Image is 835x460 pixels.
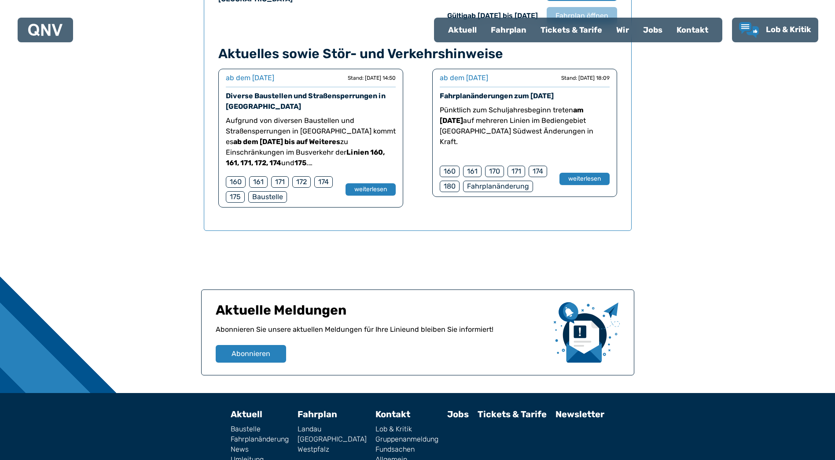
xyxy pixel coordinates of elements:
span: Abonnieren [232,349,270,359]
div: 175 [226,191,245,203]
span: Lob & Kritik [766,25,811,34]
strong: Linien 160, 161, 171, 172, 174 [226,148,385,167]
div: 180 [440,181,460,192]
div: 161 [249,176,268,188]
img: newsletter [554,302,620,363]
div: 170 [485,166,504,177]
strong: 175 [294,159,306,167]
h4: Aktuelles sowie Stör- und Verkehrshinweise [218,46,617,62]
p: Abonnieren Sie unsere aktuellen Meldungen für Ihre Linie und bleiben Sie informiert! [216,324,547,345]
a: Baustelle [231,426,289,433]
a: Newsletter [555,409,604,419]
a: Landau [298,426,367,433]
div: Fahrplanänderung [463,181,533,192]
p: Aufgrund von diversen Baustellen und Straßensperrungen in [GEOGRAPHIC_DATA] kommt es zu Einschrän... [226,115,396,168]
div: 174 [314,176,333,188]
a: Aktuell [441,19,484,41]
div: Stand: [DATE] 14:50 [348,74,396,82]
a: Tickets & Tarife [478,409,547,419]
button: Fahrplan öffnen [547,7,617,25]
a: [GEOGRAPHIC_DATA] [298,436,367,443]
span: Fahrplan öffnen [555,11,608,21]
div: 161 [463,166,482,177]
div: Baustelle [248,191,287,203]
div: 174 [529,166,547,177]
a: Fahrplan [298,409,337,419]
a: Fundsachen [375,446,438,453]
h1: Aktuelle Meldungen [216,302,547,324]
a: Lob & Kritik [375,426,438,433]
a: Fahrplanänderung [231,436,289,443]
a: Westpfalz [298,446,367,453]
button: weiterlesen [346,183,396,196]
img: QNV Logo [28,24,63,36]
div: ab dem [DATE] [226,73,274,83]
a: Lob & Kritik [739,22,811,38]
div: Stand: [DATE] 18:09 [561,74,610,82]
div: 160 [226,176,246,188]
div: 171 [271,176,289,188]
div: Gültig ab [DATE] bis [DATE] [447,11,538,21]
strong: ab dem [DATE] bis auf Weiteres [233,137,340,146]
a: Fahrplanänderungen zum [DATE] [440,92,554,100]
a: Jobs [636,19,669,41]
a: Aktuell [231,409,262,419]
a: Kontakt [669,19,715,41]
div: 160 [440,166,460,177]
a: News [231,446,289,453]
div: ab dem [DATE] [440,73,488,83]
div: 171 [508,166,525,177]
a: Kontakt [375,409,410,419]
a: Gruppenanmeldung [375,436,438,443]
strong: am [DATE] [440,106,584,125]
button: weiterlesen [559,173,610,185]
a: Jobs [447,409,469,419]
p: Pünktlich zum Schuljahresbeginn treten auf mehreren Linien im Bediengebiet [GEOGRAPHIC_DATA] Südw... [440,105,610,147]
a: Wir [609,19,636,41]
a: QNV Logo [28,21,63,39]
a: Diverse Baustellen und Straßensperrungen in [GEOGRAPHIC_DATA] [226,92,386,111]
a: Tickets & Tarife [533,19,609,41]
button: Abonnieren [216,345,286,363]
a: Fahrplan [484,19,533,41]
div: 172 [292,176,311,188]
